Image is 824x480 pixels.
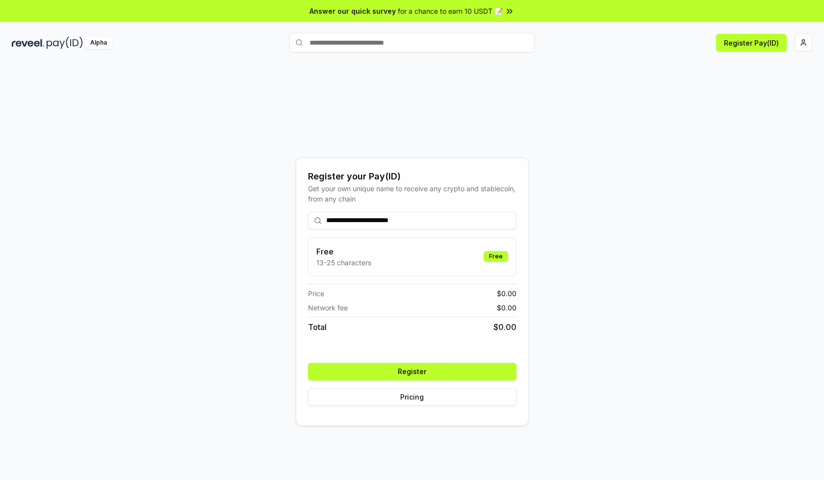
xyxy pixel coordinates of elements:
img: reveel_dark [12,37,45,49]
span: Network fee [308,303,348,313]
span: $ 0.00 [497,288,516,299]
button: Register [308,363,516,380]
div: Alpha [85,37,112,49]
span: Total [308,321,327,333]
p: 13-25 characters [316,257,371,268]
button: Pricing [308,388,516,406]
h3: Free [316,246,371,257]
span: for a chance to earn 10 USDT 📝 [398,6,503,16]
div: Free [484,251,508,262]
div: Get your own unique name to receive any crypto and stablecoin, from any chain [308,183,516,204]
span: Price [308,288,324,299]
img: pay_id [47,37,83,49]
button: Register Pay(ID) [716,34,787,51]
span: Answer our quick survey [309,6,396,16]
span: $ 0.00 [497,303,516,313]
span: $ 0.00 [493,321,516,333]
div: Register your Pay(ID) [308,170,516,183]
